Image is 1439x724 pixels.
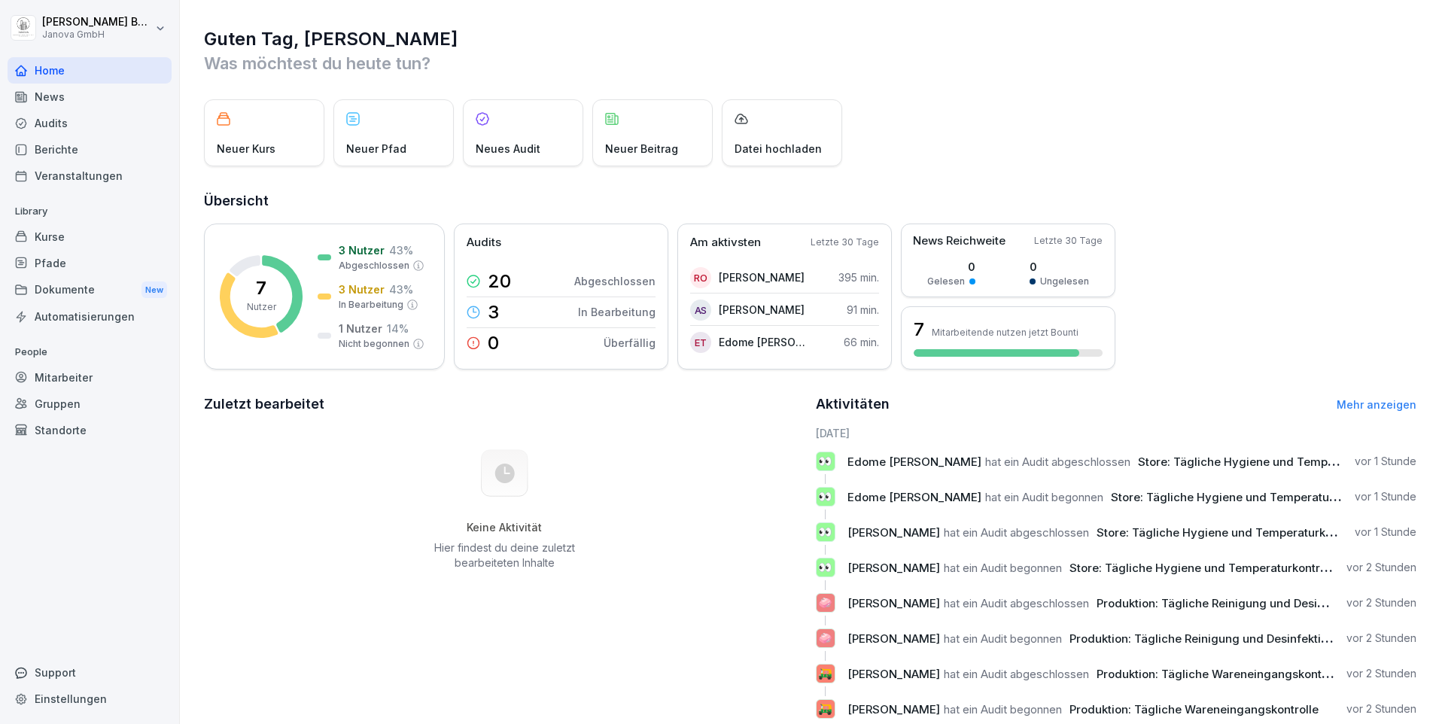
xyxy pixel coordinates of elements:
p: [PERSON_NAME] [719,269,805,285]
p: 7 [256,279,266,297]
p: Gelesen [927,275,965,288]
p: 66 min. [844,334,879,350]
span: Produktion: Tägliche Reinigung und Desinfektion der Produktion [1069,631,1418,646]
a: Mehr anzeigen [1337,398,1416,411]
h6: [DATE] [816,425,1417,441]
span: Store: Tägliche Hygiene und Temperaturkontrolle bis 12.00 Mittag [1069,561,1429,575]
p: In Bearbeitung [578,304,656,320]
p: People [8,340,172,364]
p: Edome [PERSON_NAME] [719,334,805,350]
a: Einstellungen [8,686,172,712]
a: Kurse [8,224,172,250]
div: Veranstaltungen [8,163,172,189]
p: 👀 [818,486,832,507]
p: Neuer Kurs [217,141,275,157]
p: 20 [488,272,511,291]
a: Gruppen [8,391,172,417]
div: ET [690,332,711,353]
p: Letzte 30 Tage [1034,234,1103,248]
p: Überfällig [604,335,656,351]
p: Ungelesen [1040,275,1089,288]
p: Mitarbeitende nutzen jetzt Bounti [932,327,1078,338]
p: vor 1 Stunde [1355,489,1416,504]
p: 43 % [389,281,413,297]
p: Letzte 30 Tage [811,236,879,249]
div: AS [690,300,711,321]
span: [PERSON_NAME] [847,561,940,575]
h5: Keine Aktivität [428,521,580,534]
div: Standorte [8,417,172,443]
p: Neuer Pfad [346,141,406,157]
p: 👀 [818,451,832,472]
div: Support [8,659,172,686]
p: [PERSON_NAME] Baradei [42,16,152,29]
p: vor 2 Stunden [1346,701,1416,716]
span: hat ein Audit abgeschlossen [944,667,1089,681]
span: Edome [PERSON_NAME] [847,490,981,504]
p: Am aktivsten [690,234,761,251]
p: Nutzer [247,300,276,314]
p: vor 1 Stunde [1355,454,1416,469]
p: 14 % [387,321,409,336]
div: Dokumente [8,276,172,304]
p: Neues Audit [476,141,540,157]
a: Home [8,57,172,84]
a: Mitarbeiter [8,364,172,391]
span: Edome [PERSON_NAME] [847,455,981,469]
a: Automatisierungen [8,303,172,330]
p: In Bearbeitung [339,298,403,312]
p: Hier findest du deine zuletzt bearbeiteten Inhalte [428,540,580,570]
span: hat ein Audit abgeschlossen [985,455,1130,469]
div: New [141,281,167,299]
h1: Guten Tag, [PERSON_NAME] [204,27,1416,51]
p: 3 Nutzer [339,281,385,297]
p: 91 min. [847,302,879,318]
a: Pfade [8,250,172,276]
p: 👀 [818,522,832,543]
p: [PERSON_NAME] [719,302,805,318]
p: 0 [927,259,975,275]
p: 0 [1030,259,1089,275]
p: 3 Nutzer [339,242,385,258]
a: News [8,84,172,110]
span: hat ein Audit begonnen [944,702,1062,716]
h2: Übersicht [204,190,1416,211]
a: Berichte [8,136,172,163]
p: Datei hochladen [735,141,822,157]
p: 🛺 [818,698,832,719]
p: 🧼 [818,628,832,649]
p: 👀 [818,557,832,578]
span: [PERSON_NAME] [847,596,940,610]
span: hat ein Audit begonnen [944,631,1062,646]
h2: Aktivitäten [816,394,890,415]
p: 🧼 [818,592,832,613]
div: Ro [690,267,711,288]
p: vor 1 Stunde [1355,525,1416,540]
p: Janova GmbH [42,29,152,40]
p: Nicht begonnen [339,337,409,351]
p: 🛺 [818,663,832,684]
p: 0 [488,334,499,352]
p: 3 [488,303,499,321]
p: 1 Nutzer [339,321,382,336]
p: vor 2 Stunden [1346,631,1416,646]
h3: 7 [914,317,924,342]
span: hat ein Audit abgeschlossen [944,596,1089,610]
p: vor 2 Stunden [1346,560,1416,575]
p: vor 2 Stunden [1346,666,1416,681]
p: vor 2 Stunden [1346,595,1416,610]
p: Library [8,199,172,224]
p: Abgeschlossen [339,259,409,272]
p: 43 % [389,242,413,258]
a: Audits [8,110,172,136]
p: Audits [467,234,501,251]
